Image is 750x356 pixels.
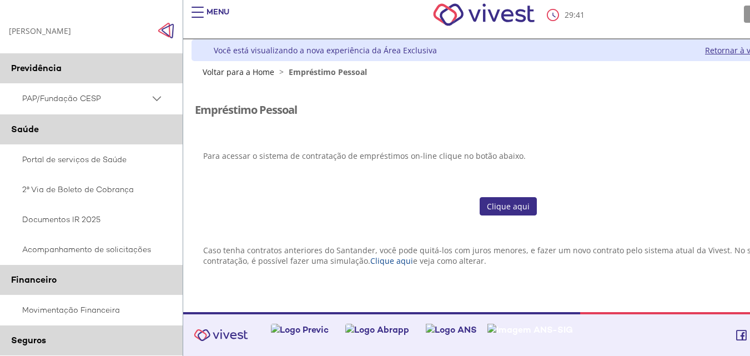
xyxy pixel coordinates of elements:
[11,274,57,285] span: Financeiro
[11,334,46,346] span: Seguros
[370,255,413,266] a: Clique aqui
[426,324,477,335] img: Logo ANS
[547,9,587,21] div: :
[203,67,274,77] a: Voltar para a Home
[289,67,367,77] span: Empréstimo Pessoal
[158,22,174,39] img: Fechar menu
[183,312,750,356] footer: Vivest
[11,62,62,74] span: Previdência
[271,324,329,335] img: Logo Previc
[188,323,254,348] img: Vivest
[158,22,174,39] span: Click to close side navigation.
[22,92,150,106] span: PAP/Fundação CESP
[345,324,409,335] img: Logo Abrapp
[11,123,39,135] span: Saúde
[276,67,286,77] span: >
[214,45,437,56] div: Você está visualizando a nova experiência da Área Exclusiva
[480,197,537,216] a: Clique aqui
[195,104,297,116] h3: Empréstimo Pessoal
[576,9,585,20] span: 41
[9,26,71,36] div: [PERSON_NAME]
[207,7,229,29] div: Menu
[565,9,573,20] span: 29
[487,324,573,335] img: Imagem ANS-SIG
